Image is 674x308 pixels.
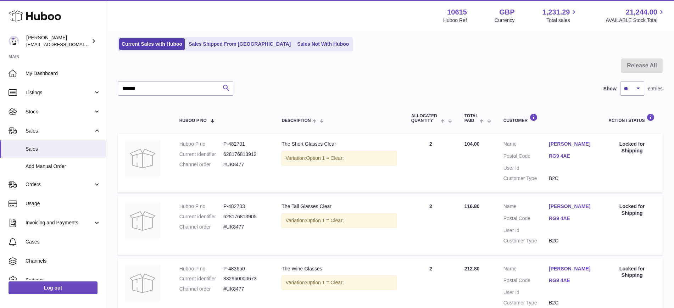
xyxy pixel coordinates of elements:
[503,299,549,306] dt: Customer Type
[464,266,480,271] span: 212.80
[26,200,101,207] span: Usage
[499,7,514,17] strong: GBP
[26,108,93,115] span: Stock
[26,128,93,134] span: Sales
[447,7,467,17] strong: 10615
[608,265,656,279] div: Locked for Shipping
[495,17,515,24] div: Currency
[606,17,665,24] span: AVAILABLE Stock Total
[306,280,344,285] span: Option 1 = Clear;
[282,275,397,290] div: Variation:
[26,277,101,284] span: Settings
[606,7,665,24] a: 21,244.00 AVAILABLE Stock Total
[26,181,93,188] span: Orders
[26,146,101,152] span: Sales
[223,265,267,272] dd: P-483650
[26,41,104,47] span: [EMAIL_ADDRESS][DOMAIN_NAME]
[223,286,267,292] dd: #UK8477
[26,89,93,96] span: Listings
[26,34,90,48] div: [PERSON_NAME]
[546,17,578,24] span: Total sales
[503,265,549,274] dt: Name
[26,219,93,226] span: Invoicing and Payments
[542,7,578,24] a: 1,231.29 Total sales
[179,286,223,292] dt: Channel order
[9,281,98,294] a: Log out
[223,275,267,282] dd: 832960000673
[542,7,570,17] span: 1,231.29
[282,265,397,272] div: The Wine Glasses
[26,163,101,170] span: Add Manual Order
[549,299,594,306] dd: B2C
[9,36,19,46] img: fulfillment@fable.com
[443,17,467,24] div: Huboo Ref
[549,265,594,272] a: [PERSON_NAME]
[26,258,101,264] span: Channels
[626,7,657,17] span: 21,244.00
[179,265,223,272] dt: Huboo P no
[26,70,101,77] span: My Dashboard
[503,289,549,296] dt: User Id
[503,277,549,286] dt: Postal Code
[549,277,594,284] a: RG9 4AE
[26,239,101,245] span: Cases
[125,265,160,301] img: no-photo.jpg
[179,275,223,282] dt: Current identifier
